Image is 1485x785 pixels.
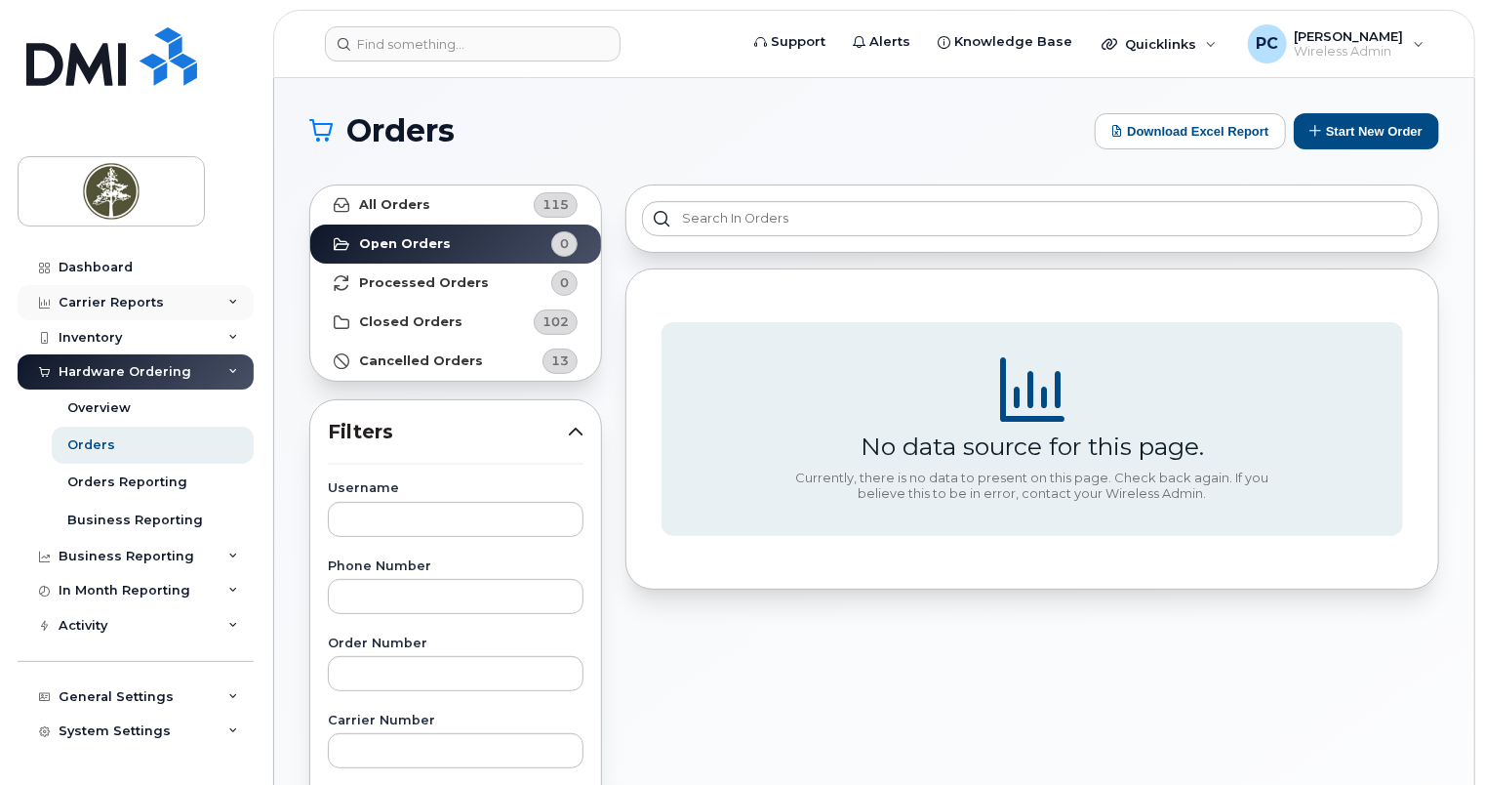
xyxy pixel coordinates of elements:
a: Cancelled Orders13 [310,342,601,381]
strong: Open Orders [359,236,451,252]
button: Download Excel Report [1095,113,1286,149]
label: Phone Number [328,560,583,573]
strong: Cancelled Orders [359,353,483,369]
span: Orders [346,116,455,145]
label: Order Number [328,638,583,650]
strong: All Orders [359,197,430,213]
a: Processed Orders0 [310,264,601,303]
span: 102 [542,312,569,331]
strong: Closed Orders [359,314,462,330]
button: Start New Order [1294,113,1439,149]
span: 115 [542,195,569,214]
input: Search in orders [642,201,1423,236]
span: Filters [328,418,568,446]
label: Username [328,482,583,495]
span: 13 [551,351,569,370]
span: 0 [560,234,569,253]
a: All Orders115 [310,186,601,225]
strong: Processed Orders [359,275,489,291]
span: 0 [560,273,569,292]
div: Currently, there is no data to present on this page. Check back again. If you believe this to be ... [788,471,1276,501]
a: Closed Orders102 [310,303,601,342]
a: Open Orders0 [310,225,601,264]
div: No data source for this page. [861,432,1204,461]
label: Carrier Number [328,715,583,727]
